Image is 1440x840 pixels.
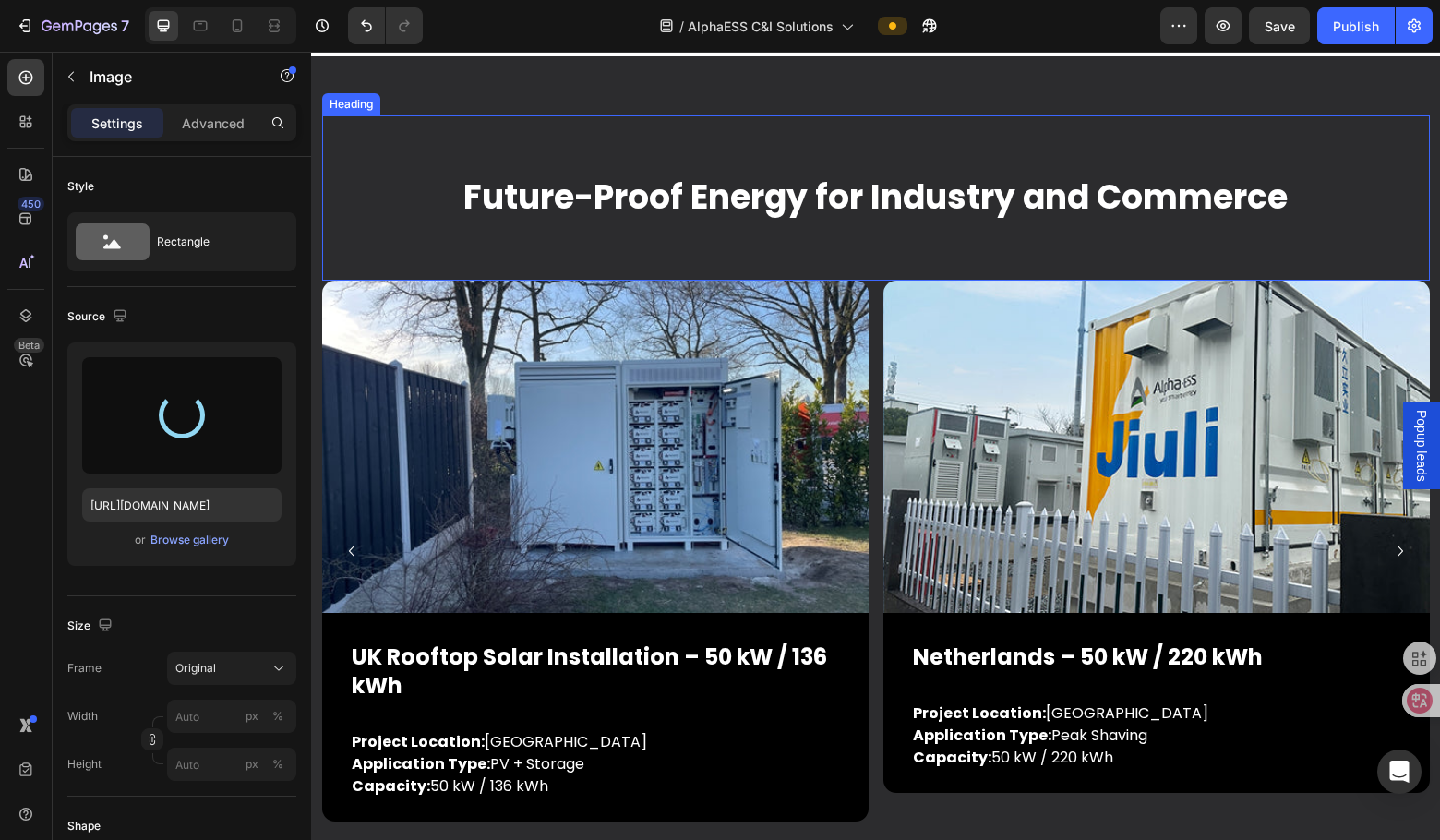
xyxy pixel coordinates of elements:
img: gempages_573455028946207860-bfb332e5-4802-49ac-bc83-2910204dc81d.jpg [11,229,558,561]
span: Original [175,660,216,677]
strong: Project Location: [602,651,735,672]
div: px [246,708,258,725]
div: Publish [1333,17,1379,36]
input: px% [167,700,296,733]
input: px% [167,748,296,781]
div: Shape [67,818,101,834]
strong: Capacity: [602,695,680,716]
div: Heading [15,44,66,61]
div: % [272,708,283,725]
iframe: Design area [311,52,1440,840]
span: AlphaESS C&I Solutions [688,17,834,36]
button: Publish [1317,7,1395,44]
div: Source [67,305,131,330]
input: https://example.com/image.jpg [82,488,282,522]
strong: Capacity: [41,724,119,745]
strong: Project Location: [41,679,174,701]
strong: Future-Proof Energy for Industry and Commerce [152,122,977,169]
div: Beta [14,338,44,353]
div: Browse gallery [150,532,229,548]
div: Style [67,178,94,195]
img: gempages_573455028946207860-a1e8c6a8-24aa-44da-9e76-bc3dddaae927.jpg [572,229,1119,561]
p: Advanced [182,114,245,133]
strong: Application Type: [41,702,179,723]
span: or [135,529,146,551]
p: [GEOGRAPHIC_DATA] PV + Storage 50 kW / 136 kWh [41,679,556,746]
button: Original [167,652,296,685]
button: px [267,705,289,727]
button: px [267,753,289,775]
div: Size [67,614,116,639]
div: Undo/Redo [348,7,423,44]
span: / [679,17,684,36]
div: px [246,756,258,773]
span: Save [1265,18,1295,34]
div: Open Intercom Messenger [1377,750,1422,794]
button: % [241,753,263,775]
label: Width [67,708,98,725]
button: Carousel Next Arrow [1074,485,1104,514]
button: Carousel Back Arrow [26,485,55,514]
p: Settings [91,114,143,133]
strong: Application Type: [602,673,740,694]
label: Frame [67,660,102,677]
button: 7 [7,7,138,44]
strong: UK Rooftop Solar Installation – 50 kW / 136 kWh [41,590,516,649]
p: Netherlands – 50 kW / 220 kWh [602,591,1117,619]
button: % [241,705,263,727]
button: Save [1249,7,1310,44]
p: 7 [121,15,129,37]
div: Rectangle [157,221,270,263]
div: % [272,756,283,773]
span: Popup leads [1101,358,1120,430]
p: Image [90,66,246,88]
p: [GEOGRAPHIC_DATA] Peak Shaving 50 kW / 220 kWh [602,651,1117,717]
button: Browse gallery [150,531,230,549]
label: Height [67,756,102,773]
div: 450 [18,197,44,211]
